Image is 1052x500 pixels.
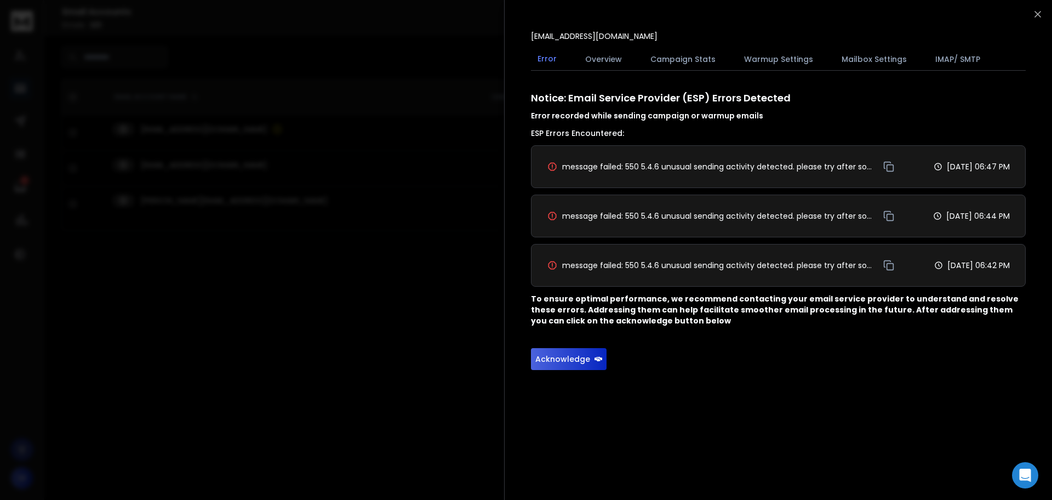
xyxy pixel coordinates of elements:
span: message failed: 550 5.4.6 unusual sending activity detected. please try after sometime. <a href=[... [562,161,877,172]
p: [DATE] 06:47 PM [947,161,1010,172]
div: Open Intercom Messenger [1012,462,1038,488]
h4: Error recorded while sending campaign or warmup emails [531,110,1026,121]
button: Campaign Stats [644,47,722,71]
button: Mailbox Settings [835,47,913,71]
button: Warmup Settings [737,47,820,71]
button: Acknowledge [531,348,607,370]
button: Error [531,47,563,72]
p: To ensure optimal performance, we recommend contacting your email service provider to understand ... [531,293,1026,326]
p: [DATE] 06:42 PM [947,260,1010,271]
p: [EMAIL_ADDRESS][DOMAIN_NAME] [531,31,658,42]
button: IMAP/ SMTP [929,47,987,71]
h1: Notice: Email Service Provider (ESP) Errors Detected [531,90,1026,121]
span: message failed: 550 5.4.6 unusual sending activity detected. please try after sometime. <a href=[... [562,260,877,271]
p: [DATE] 06:44 PM [946,211,1010,221]
span: message failed: 550 5.4.6 unusual sending activity detected. please try after sometime. <a href=[... [562,211,877,221]
button: Overview [579,47,628,71]
h3: ESP Errors Encountered: [531,128,1026,139]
